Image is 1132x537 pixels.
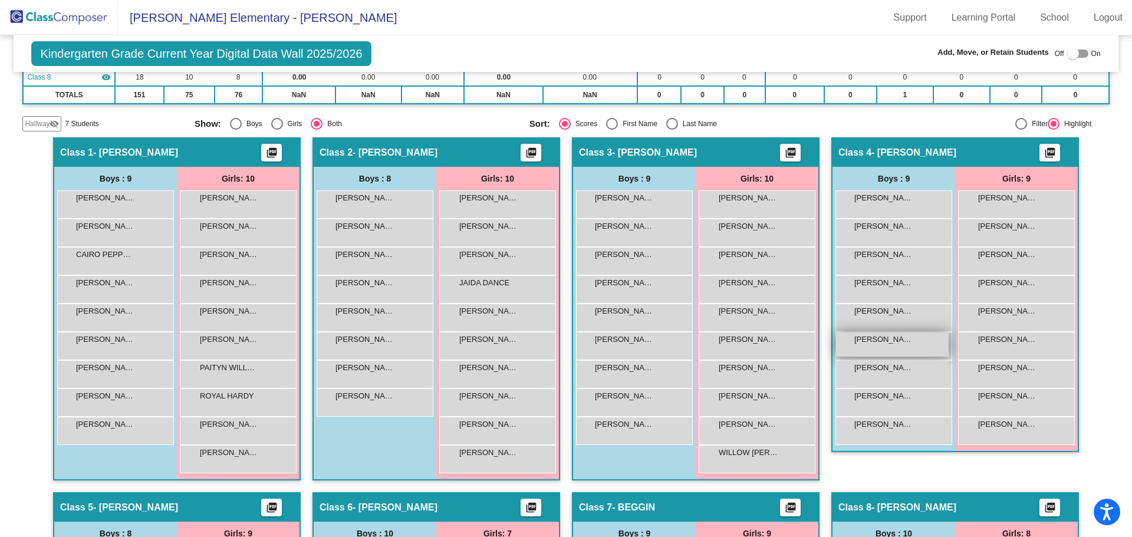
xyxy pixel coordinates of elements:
[854,249,913,261] span: [PERSON_NAME]
[459,220,518,232] span: [PERSON_NAME]
[118,8,397,27] span: [PERSON_NAME] Elementary - [PERSON_NAME]
[765,86,824,104] td: 0
[978,192,1037,204] span: [PERSON_NAME]
[595,249,654,261] span: [PERSON_NAME]
[200,249,259,261] span: [PERSON_NAME]
[459,419,518,430] span: [PERSON_NAME]
[854,419,913,430] span: [PERSON_NAME]
[353,502,437,513] span: - [PERSON_NAME]
[990,86,1042,104] td: 0
[612,502,655,513] span: - BEGGIN
[573,167,696,190] div: Boys : 9
[937,47,1049,58] span: Add, Move, or Retain Students
[76,334,135,345] span: [PERSON_NAME]
[76,249,135,261] span: CAIRO PEPPERS
[200,447,259,459] span: [PERSON_NAME]
[60,147,93,159] span: Class 1
[595,334,654,345] span: [PERSON_NAME]
[54,167,177,190] div: Boys : 9
[824,68,877,86] td: 0
[215,68,262,86] td: 8
[200,277,259,289] span: [PERSON_NAME]
[719,277,778,289] span: [PERSON_NAME]
[765,68,824,86] td: 0
[335,334,394,345] span: [PERSON_NAME]
[978,220,1037,232] span: [PERSON_NAME]
[990,68,1042,86] td: 0
[76,362,135,374] span: [PERSON_NAME]
[521,144,541,162] button: Print Students Details
[283,118,302,129] div: Girls
[543,86,637,104] td: NaN
[177,167,300,190] div: Girls: 10
[265,147,279,163] mat-icon: picture_as_pdf
[724,68,765,86] td: 0
[884,8,936,27] a: Support
[76,419,135,430] span: [PERSON_NAME]
[854,362,913,374] span: [PERSON_NAME]
[31,41,371,66] span: Kindergarten Grade Current Year Digital Data Wall 2025/2026
[637,68,682,86] td: 0
[200,334,259,345] span: [PERSON_NAME]
[402,68,465,86] td: 0.00
[164,68,215,86] td: 10
[719,334,778,345] span: [PERSON_NAME]
[335,192,394,204] span: [PERSON_NAME]
[335,86,402,104] td: NaN
[719,220,778,232] span: [PERSON_NAME]
[335,362,394,374] span: [PERSON_NAME]
[65,118,98,129] span: 7 Students
[459,362,518,374] span: [PERSON_NAME]
[942,8,1025,27] a: Learning Portal
[877,68,933,86] td: 0
[76,192,135,204] span: [PERSON_NAME] [PERSON_NAME] [PERSON_NAME]
[262,68,335,86] td: 0.00
[838,147,871,159] span: Class 4
[595,305,654,317] span: [PERSON_NAME] [PERSON_NAME]
[215,86,262,104] td: 76
[323,118,342,129] div: Both
[933,68,990,86] td: 0
[719,362,778,374] span: [PERSON_NAME]
[1055,48,1064,59] span: Off
[854,390,913,402] span: [PERSON_NAME]
[23,68,115,86] td: No teacher - TAYLOR
[200,390,259,402] span: ROYAL HARDY
[978,390,1037,402] span: [PERSON_NAME]
[521,499,541,516] button: Print Students Details
[612,147,697,159] span: - [PERSON_NAME]
[724,86,765,104] td: 0
[595,390,654,402] span: [PERSON_NAME]
[595,362,654,374] span: [PERSON_NAME]
[719,419,778,430] span: [PERSON_NAME]
[832,167,955,190] div: Boys : 9
[265,502,279,518] mat-icon: picture_as_pdf
[93,147,178,159] span: - [PERSON_NAME]
[261,144,282,162] button: Print Students Details
[459,334,518,345] span: [PERSON_NAME]
[784,502,798,518] mat-icon: picture_as_pdf
[524,147,538,163] mat-icon: picture_as_pdf
[195,118,221,129] span: Show:
[933,86,990,104] td: 0
[579,147,612,159] span: Class 3
[261,499,282,516] button: Print Students Details
[60,502,93,513] span: Class 5
[696,167,818,190] div: Girls: 10
[681,86,723,104] td: 0
[1039,499,1060,516] button: Print Students Details
[200,220,259,232] span: [PERSON_NAME]
[76,390,135,402] span: [PERSON_NAME] [PERSON_NAME]
[524,502,538,518] mat-icon: picture_as_pdf
[459,277,518,289] span: JAIDA DANCE
[459,305,518,317] span: [PERSON_NAME]
[402,86,465,104] td: NaN
[978,249,1037,261] span: [PERSON_NAME]
[27,72,51,83] span: Class 8
[464,86,542,104] td: NaN
[335,249,394,261] span: [PERSON_NAME]
[955,167,1078,190] div: Girls: 9
[353,147,437,159] span: - [PERSON_NAME]
[978,277,1037,289] span: [PERSON_NAME]
[784,147,798,163] mat-icon: picture_as_pdf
